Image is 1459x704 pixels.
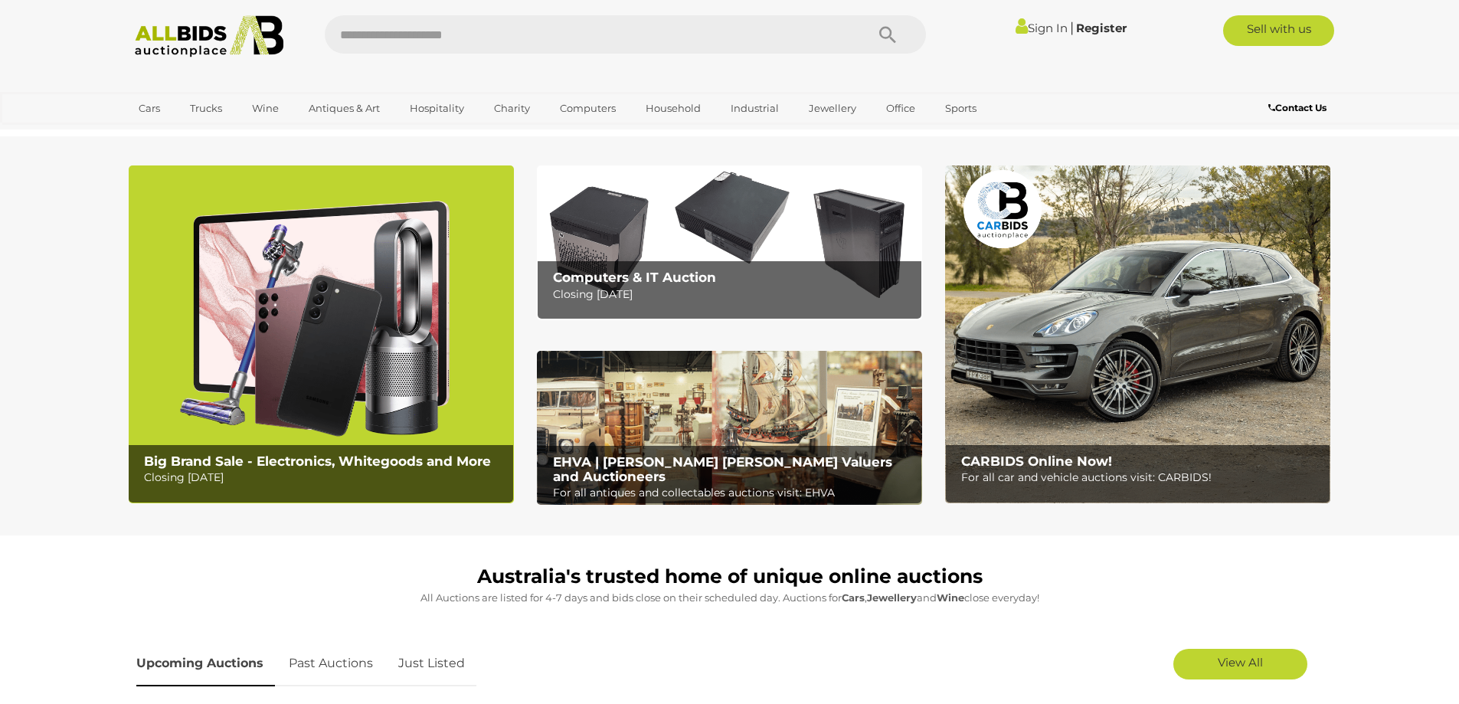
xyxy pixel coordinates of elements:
[1268,102,1327,113] b: Contact Us
[277,641,384,686] a: Past Auctions
[537,165,922,319] a: Computers & IT Auction Computers & IT Auction Closing [DATE]
[180,96,232,121] a: Trucks
[876,96,925,121] a: Office
[129,165,514,503] img: Big Brand Sale - Electronics, Whitegoods and More
[299,96,390,121] a: Antiques & Art
[945,165,1330,503] a: CARBIDS Online Now! CARBIDS Online Now! For all car and vehicle auctions visit: CARBIDS!
[1173,649,1307,679] a: View All
[537,165,922,319] img: Computers & IT Auction
[1070,19,1074,36] span: |
[1268,100,1330,116] a: Contact Us
[126,15,293,57] img: Allbids.com.au
[553,270,716,285] b: Computers & IT Auction
[129,96,170,121] a: Cars
[537,351,922,506] a: EHVA | Evans Hastings Valuers and Auctioneers EHVA | [PERSON_NAME] [PERSON_NAME] Valuers and Auct...
[1218,655,1263,670] span: View All
[484,96,540,121] a: Charity
[799,96,866,121] a: Jewellery
[387,641,476,686] a: Just Listed
[961,454,1112,469] b: CARBIDS Online Now!
[553,483,914,503] p: For all antiques and collectables auctions visit: EHVA
[136,641,275,686] a: Upcoming Auctions
[1076,21,1127,35] a: Register
[129,121,257,146] a: [GEOGRAPHIC_DATA]
[867,591,917,604] strong: Jewellery
[553,285,914,304] p: Closing [DATE]
[721,96,789,121] a: Industrial
[537,351,922,506] img: EHVA | Evans Hastings Valuers and Auctioneers
[136,566,1323,588] h1: Australia's trusted home of unique online auctions
[842,591,865,604] strong: Cars
[1016,21,1068,35] a: Sign In
[935,96,986,121] a: Sports
[945,165,1330,503] img: CARBIDS Online Now!
[242,96,289,121] a: Wine
[144,468,505,487] p: Closing [DATE]
[400,96,474,121] a: Hospitality
[849,15,926,54] button: Search
[636,96,711,121] a: Household
[553,454,892,484] b: EHVA | [PERSON_NAME] [PERSON_NAME] Valuers and Auctioneers
[136,589,1323,607] p: All Auctions are listed for 4-7 days and bids close on their scheduled day. Auctions for , and cl...
[129,165,514,503] a: Big Brand Sale - Electronics, Whitegoods and More Big Brand Sale - Electronics, Whitegoods and Mo...
[961,468,1322,487] p: For all car and vehicle auctions visit: CARBIDS!
[144,454,491,469] b: Big Brand Sale - Electronics, Whitegoods and More
[1223,15,1334,46] a: Sell with us
[937,591,964,604] strong: Wine
[550,96,626,121] a: Computers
